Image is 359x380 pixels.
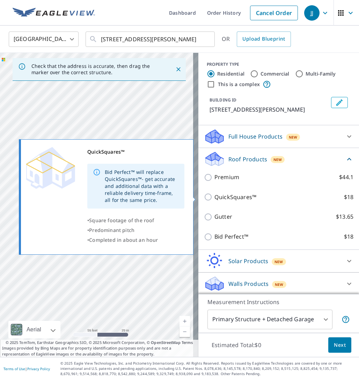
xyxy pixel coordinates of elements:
[87,225,184,235] div: •
[89,217,154,224] span: Square footage of the roof
[179,316,190,326] a: Current Level 19, Zoom In
[228,155,267,163] p: Roof Products
[24,321,43,338] div: Aerial
[336,212,353,221] p: $13.65
[228,280,269,288] p: Walls Products
[339,173,353,182] p: $44.1
[89,237,158,243] span: Completed in about an hour
[179,326,190,337] a: Current Level 19, Zoom Out
[274,259,283,265] span: New
[331,97,348,108] button: Edit building 1
[289,134,298,140] span: New
[210,105,328,114] p: [STREET_ADDRESS][PERSON_NAME]
[204,151,353,167] div: Roof ProductsNew
[207,310,332,329] div: Primary Structure + Detached Garage
[3,367,50,371] p: |
[9,29,79,49] div: [GEOGRAPHIC_DATA]
[31,63,163,76] p: Check that the address is accurate, then drag the marker over the correct structure.
[8,321,60,338] div: Aerial
[214,212,232,221] p: Gutter
[275,282,284,287] span: New
[304,5,320,21] div: JJ
[250,6,298,20] a: Cancel Order
[218,81,260,88] label: This is a complex
[27,366,50,371] a: Privacy Policy
[204,128,353,145] div: Full House ProductsNew
[217,70,244,77] label: Residential
[214,193,256,202] p: QuickSquares™
[214,173,239,182] p: Premium
[242,35,285,43] span: Upload Blueprint
[182,340,193,345] a: Terms
[228,132,283,141] p: Full House Products
[344,193,353,202] p: $18
[206,337,267,353] p: Estimated Total: $0
[344,232,353,241] p: $18
[342,315,350,324] span: Your report will include the primary structure and a detached garage if one exists.
[87,235,184,245] div: •
[261,70,290,77] label: Commercial
[237,31,291,47] a: Upload Blueprint
[87,216,184,225] div: •
[328,337,351,353] button: Next
[334,341,346,350] span: Next
[222,31,291,47] div: OR
[101,29,200,49] input: Search by address or latitude-longitude
[3,366,25,371] a: Terms of Use
[13,8,95,18] img: EV Logo
[105,166,179,206] div: Bid Perfect™ will replace QuickSquares™- get accurate and additional data with a reliable deliver...
[306,70,336,77] label: Multi-Family
[60,361,356,377] p: © 2025 Eagle View Technologies, Inc. and Pictometry International Corp. All Rights Reserved. Repo...
[204,253,353,269] div: Solar ProductsNew
[204,275,353,292] div: Walls ProductsNew
[207,61,351,68] div: PROPERTY TYPE
[26,147,75,189] img: Premium
[151,340,180,345] a: OpenStreetMap
[273,157,282,162] span: New
[87,147,184,157] div: QuickSquares™
[174,65,183,74] button: Close
[89,227,134,233] span: Predominant pitch
[214,232,248,241] p: Bid Perfect™
[210,97,236,103] p: BUILDING ID
[207,298,350,306] p: Measurement Instructions
[228,257,268,265] p: Solar Products
[6,340,193,346] span: © 2025 TomTom, Earthstar Geographics SIO, © 2025 Microsoft Corporation, ©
